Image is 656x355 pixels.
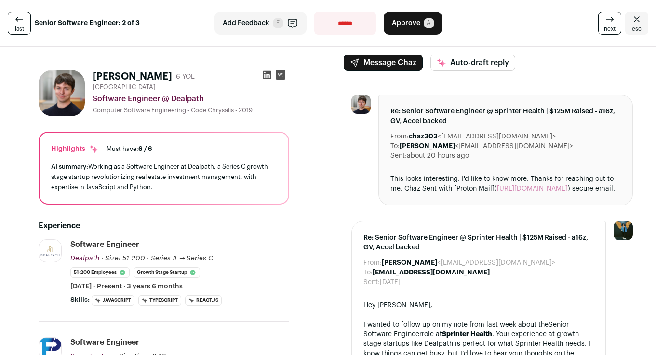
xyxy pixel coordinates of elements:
div: Software Engineer @ Dealpath [93,93,289,105]
li: Growth Stage Startup [134,267,200,278]
dd: [DATE] [380,277,401,287]
dd: <[EMAIL_ADDRESS][DOMAIN_NAME]> [409,132,556,141]
dt: To: [390,141,400,151]
img: afaf050dcacc5e92955a53eb496f65ff2aab805a32577c83e55316a839628259 [351,95,371,114]
span: · [147,254,149,263]
dd: <[EMAIL_ADDRESS][DOMAIN_NAME]> [382,258,555,268]
button: Message Chaz [344,55,423,71]
button: Add Feedback F [214,12,307,35]
div: This looks interesting. I'd like to know more. Thanks for reaching out to me. Chaz Sent with [Pro... [390,174,621,193]
span: Approve [392,18,420,28]
div: Highlights [51,144,99,154]
dt: Sent: [363,277,380,287]
div: Computer Software Engineering - Code Chrysalis - 2019 [93,107,289,114]
div: Must have: [107,145,152,153]
li: TypeScript [138,295,181,306]
span: [DATE] - Present · 3 years 6 months [70,282,183,291]
strong: Senior Software Engineer: 2 of 3 [35,18,140,28]
span: Skills: [70,295,90,305]
strong: Sprinter Health [442,331,492,338]
div: Software Engineer [70,239,139,250]
span: Series A → Series C [151,255,213,262]
span: last [15,25,24,33]
a: last [8,12,31,35]
span: · Size: 51-200 [101,255,145,262]
div: Software Engineer [70,337,139,348]
dt: To: [363,268,373,277]
h1: [PERSON_NAME] [93,70,172,83]
div: Hey [PERSON_NAME], [363,300,594,310]
span: esc [632,25,642,33]
img: afaf050dcacc5e92955a53eb496f65ff2aab805a32577c83e55316a839628259 [39,70,85,116]
span: next [604,25,616,33]
img: 5fd47ac8162c77f4cd1d5a9f598c03d70ba8689b17477895a62a7d551e5420b8.png [39,245,61,258]
span: AI summary: [51,164,88,170]
div: 6 YOE [176,72,195,82]
span: Re: Senior Software Engineer @ Sprinter Health | $125M Raised - a16z, GV, Accel backed [390,107,621,126]
dd: about 20 hours ago [407,151,469,161]
b: [PERSON_NAME] [382,259,437,266]
li: JavaScript [92,295,134,306]
b: [PERSON_NAME] [400,143,455,150]
span: Add Feedback [223,18,269,28]
dt: From: [390,132,409,141]
dt: From: [363,258,382,268]
img: 12031951-medium_jpg [614,221,633,240]
span: F [273,18,283,28]
div: Working as a Software Engineer at Dealpath, a Series C growth-stage startup revolutionizing real ... [51,162,277,192]
b: [EMAIL_ADDRESS][DOMAIN_NAME] [373,269,490,276]
span: Dealpath [70,255,99,262]
span: 6 / 6 [138,146,152,152]
dt: Sent: [390,151,407,161]
li: React.js [185,295,222,306]
button: Approve A [384,12,442,35]
b: chaz303 [409,133,438,140]
a: Close [625,12,648,35]
a: next [598,12,621,35]
dd: <[EMAIL_ADDRESS][DOMAIN_NAME]> [400,141,573,151]
h2: Experience [39,220,289,232]
span: Re: Senior Software Engineer @ Sprinter Health | $125M Raised - a16z, GV, Accel backed [363,233,594,252]
button: Auto-draft reply [430,55,515,71]
li: 51-200 employees [70,267,130,278]
a: [URL][DOMAIN_NAME] [497,185,568,192]
span: A [424,18,434,28]
span: [GEOGRAPHIC_DATA] [93,83,156,91]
